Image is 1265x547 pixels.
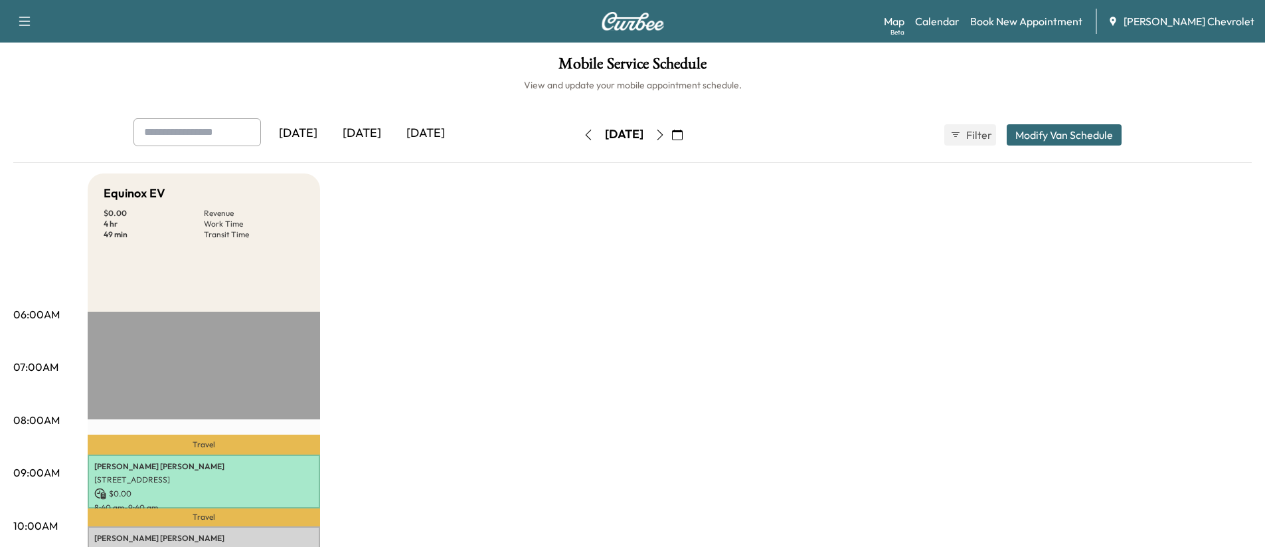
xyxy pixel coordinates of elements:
[13,306,60,322] p: 06:00AM
[94,502,313,513] p: 8:40 am - 9:40 am
[204,219,304,229] p: Work Time
[104,184,165,203] h5: Equinox EV
[915,13,960,29] a: Calendar
[204,208,304,219] p: Revenue
[13,56,1252,78] h1: Mobile Service Schedule
[605,126,643,143] div: [DATE]
[94,461,313,472] p: [PERSON_NAME] [PERSON_NAME]
[13,465,60,481] p: 09:00AM
[601,12,665,31] img: Curbee Logo
[204,229,304,240] p: Transit Time
[104,219,204,229] p: 4 hr
[330,118,394,149] div: [DATE]
[13,359,58,375] p: 07:00AM
[13,518,58,534] p: 10:00AM
[13,78,1252,92] h6: View and update your mobile appointment schedule.
[966,127,990,143] span: Filter
[104,208,204,219] p: $ 0.00
[944,124,996,146] button: Filter
[1007,124,1122,146] button: Modify Van Schedule
[970,13,1082,29] a: Book New Appointment
[1124,13,1254,29] span: [PERSON_NAME] Chevrolet
[104,229,204,240] p: 49 min
[890,27,904,37] div: Beta
[13,412,60,428] p: 08:00AM
[266,118,330,149] div: [DATE]
[94,475,313,485] p: [STREET_ADDRESS]
[94,533,313,544] p: [PERSON_NAME] [PERSON_NAME]
[394,118,458,149] div: [DATE]
[88,435,320,455] p: Travel
[88,508,320,526] p: Travel
[884,13,904,29] a: MapBeta
[94,488,313,500] p: $ 0.00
